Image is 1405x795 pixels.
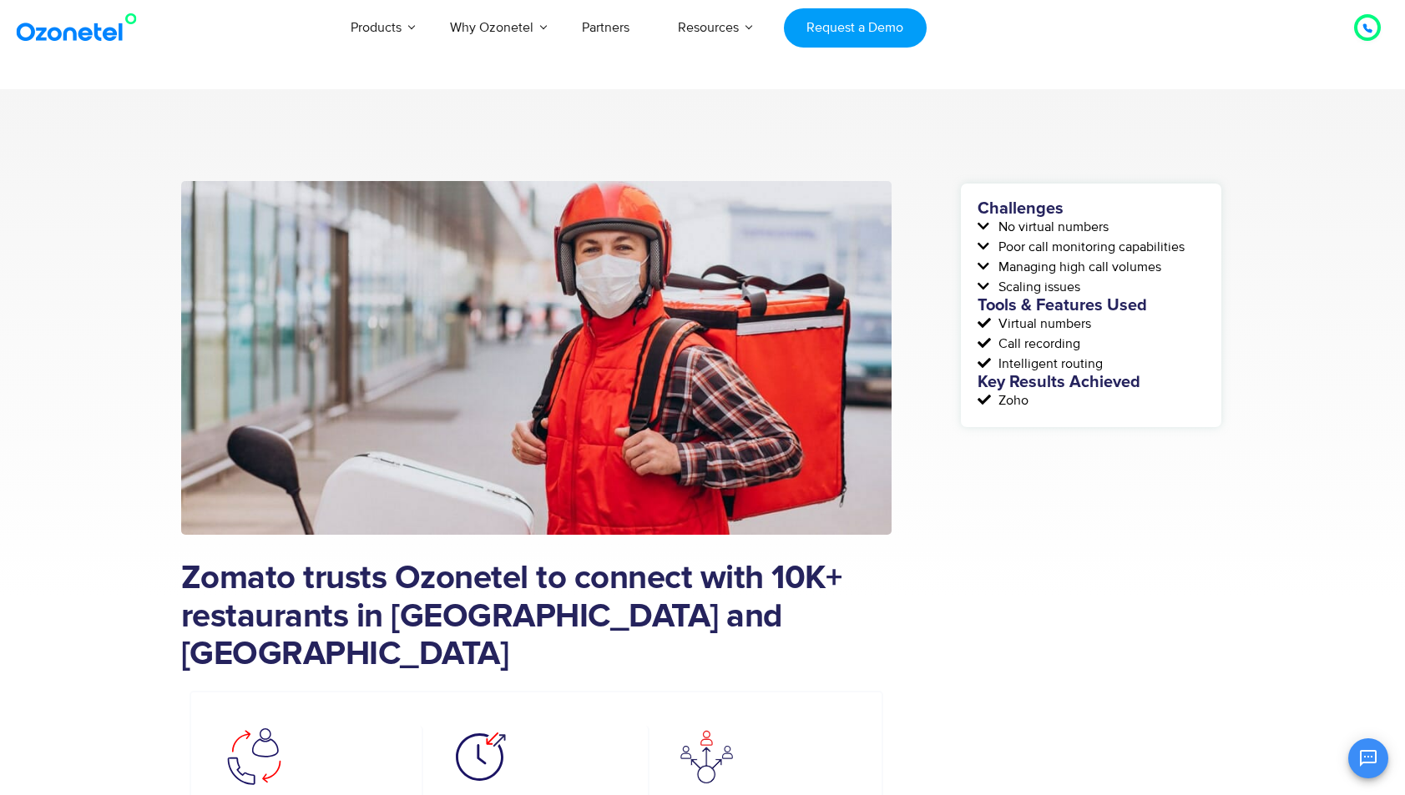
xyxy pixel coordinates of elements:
[994,257,1161,277] span: Managing high call volumes
[181,560,892,674] h1: Zomato trusts Ozonetel to connect with 10K+ restaurants in [GEOGRAPHIC_DATA] and [GEOGRAPHIC_DATA]
[978,297,1205,314] h5: Tools & Features Used
[994,237,1185,257] span: Poor call monitoring capabilities
[1348,738,1388,778] button: Open chat
[994,390,1028,410] span: Zoho
[994,354,1103,374] span: Intelligent routing
[223,726,286,788] img: skill-routing
[978,200,1205,217] h5: Challenges
[675,726,737,788] img: distribute
[994,314,1091,334] span: Virtual numbers
[448,726,511,788] img: time based routing
[994,277,1080,297] span: Scaling issues
[994,334,1080,354] span: Call recording
[784,8,927,48] a: Request a Demo
[978,374,1205,390] h5: Key Results Achieved
[994,217,1109,237] span: No virtual numbers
